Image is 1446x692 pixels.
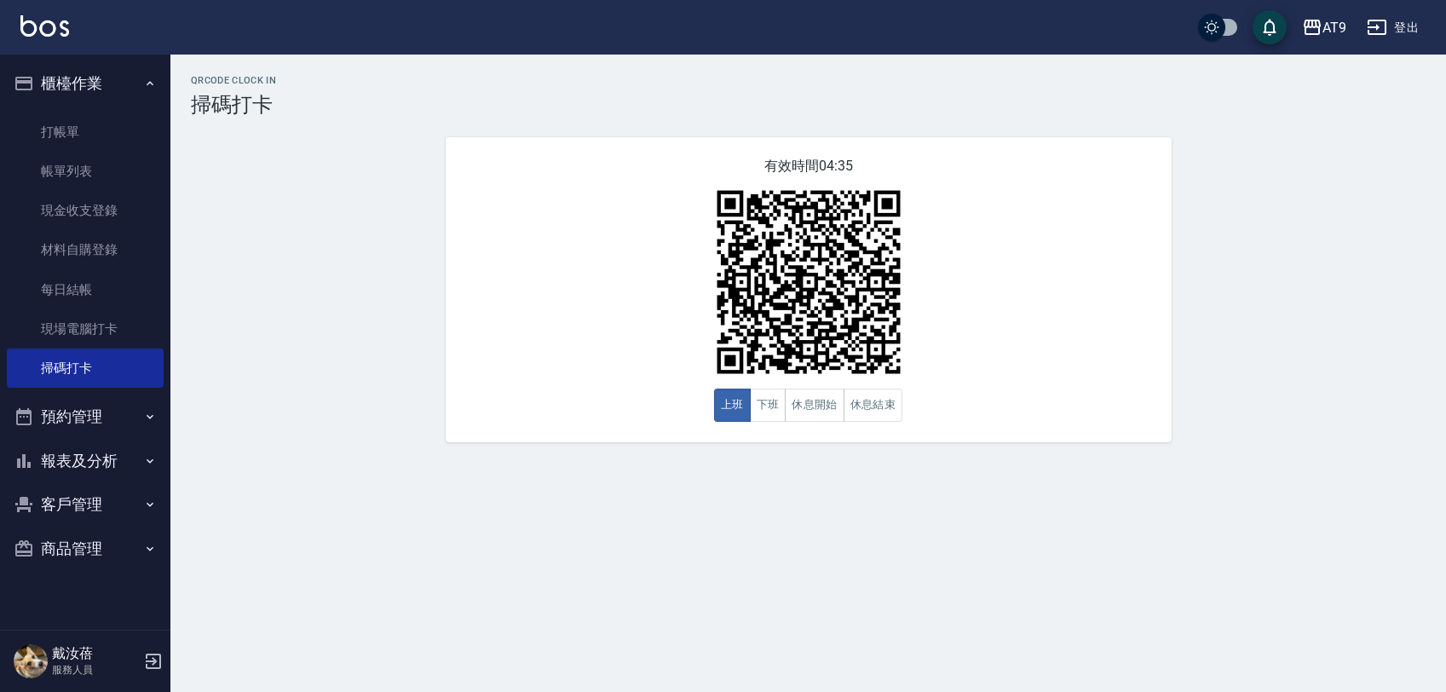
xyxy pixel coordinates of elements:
div: 有效時間 04:35 [446,137,1172,442]
button: save [1253,10,1287,44]
button: 休息結束 [844,389,903,422]
a: 掃碼打卡 [7,349,164,388]
button: 上班 [714,389,751,422]
a: 帳單列表 [7,152,164,191]
button: 櫃檯作業 [7,61,164,106]
button: 登出 [1360,12,1426,43]
h5: 戴汝蓓 [52,645,139,662]
p: 服務人員 [52,662,139,678]
div: AT9 [1322,17,1346,38]
button: 下班 [750,389,786,422]
button: 客戶管理 [7,482,164,527]
button: 休息開始 [785,389,844,422]
img: Person [14,644,48,678]
h2: QRcode Clock In [191,75,1426,86]
a: 每日結帳 [7,270,164,309]
img: Logo [20,15,69,37]
a: 材料自購登錄 [7,230,164,269]
a: 打帳單 [7,112,164,152]
button: 預約管理 [7,395,164,439]
button: 商品管理 [7,527,164,571]
button: AT9 [1295,10,1353,45]
a: 現場電腦打卡 [7,309,164,349]
button: 報表及分析 [7,439,164,483]
h3: 掃碼打卡 [191,93,1426,117]
a: 現金收支登錄 [7,191,164,230]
